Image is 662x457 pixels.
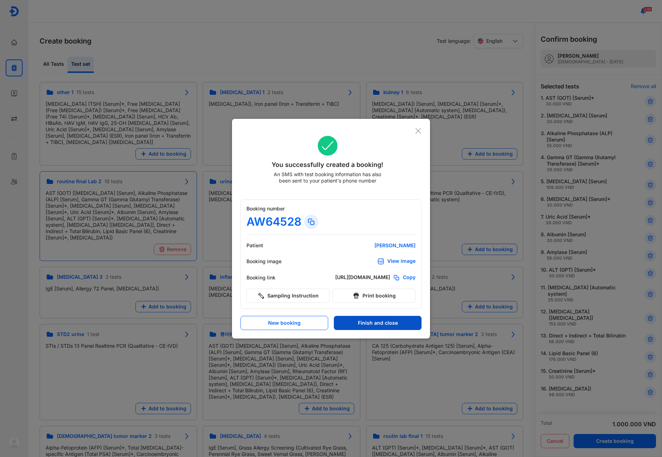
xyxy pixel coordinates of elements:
div: Booking link [246,274,289,281]
button: Sampling Instruction [246,289,330,303]
div: View image [387,258,416,265]
div: Booking image [246,258,289,265]
div: AW64528 [246,215,301,229]
button: Finish and close [334,316,422,330]
div: Patient [246,242,289,249]
div: Booking number [246,206,416,212]
span: Copy [403,274,416,281]
button: Print booking [332,289,416,303]
div: [PERSON_NAME] [331,242,416,249]
div: An SMS with test booking information has also been sent to your patient's phone number [272,171,383,184]
button: New booking [240,316,328,330]
div: You successfully created a booking! [240,160,415,170]
div: [URL][DOMAIN_NAME] [335,274,390,281]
